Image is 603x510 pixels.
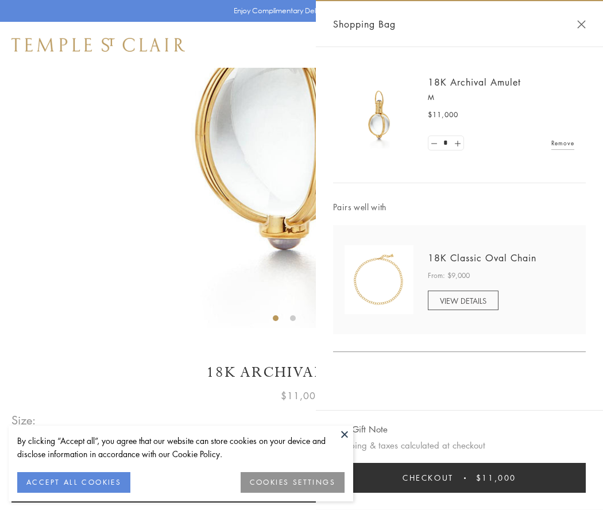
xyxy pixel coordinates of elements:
[234,5,364,17] p: Enjoy Complimentary Delivery & Returns
[333,17,396,32] span: Shopping Bag
[11,411,37,430] span: Size:
[551,137,574,149] a: Remove
[451,136,463,150] a: Set quantity to 2
[345,80,413,149] img: 18K Archival Amulet
[428,76,521,88] a: 18K Archival Amulet
[403,472,454,484] span: Checkout
[17,472,130,493] button: ACCEPT ALL COOKIES
[11,38,185,52] img: Temple St. Clair
[333,463,586,493] button: Checkout $11,000
[333,422,388,436] button: Add Gift Note
[428,270,470,281] span: From: $9,000
[333,438,586,453] p: Shipping & taxes calculated at checkout
[345,245,413,314] img: N88865-OV18
[577,20,586,29] button: Close Shopping Bag
[428,291,498,310] a: VIEW DETAILS
[428,92,574,103] p: M
[476,472,516,484] span: $11,000
[333,200,586,214] span: Pairs well with
[11,362,592,382] h1: 18K Archival Amulet
[17,434,345,461] div: By clicking “Accept all”, you agree that our website can store cookies on your device and disclos...
[428,252,536,264] a: 18K Classic Oval Chain
[281,388,322,403] span: $11,000
[428,109,458,121] span: $11,000
[440,295,486,306] span: VIEW DETAILS
[428,136,440,150] a: Set quantity to 0
[241,472,345,493] button: COOKIES SETTINGS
